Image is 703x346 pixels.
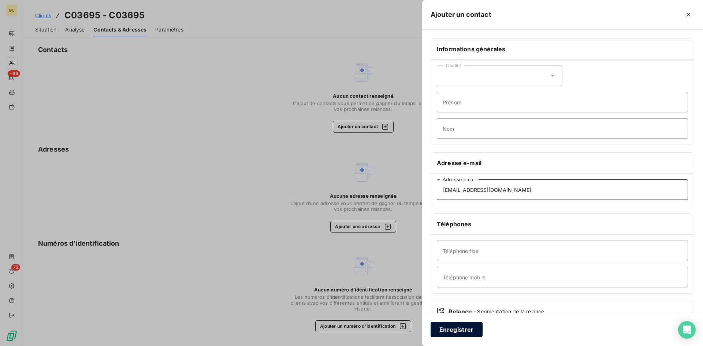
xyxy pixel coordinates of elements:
[431,322,483,337] button: Enregistrer
[437,118,688,139] input: placeholder
[431,10,491,20] h5: Ajouter un contact
[437,241,688,261] input: placeholder
[437,92,688,112] input: placeholder
[437,159,688,167] h6: Adresse e-mail
[437,267,688,287] input: placeholder
[437,220,688,228] h6: Téléphones
[678,321,696,339] div: Open Intercom Messenger
[437,307,688,316] div: Relance
[437,179,688,200] input: placeholder
[437,45,688,53] h6: Informations générales
[473,308,544,315] span: - Segmentation de la relance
